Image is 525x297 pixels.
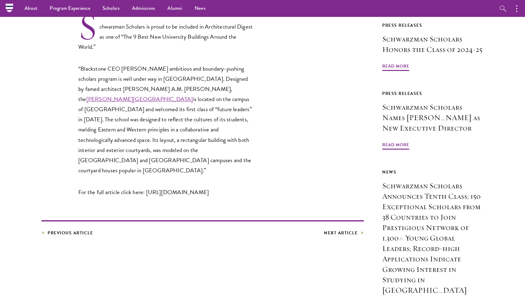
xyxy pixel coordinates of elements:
p: For the full article click here: [URL][DOMAIN_NAME] [78,187,253,197]
p: “ [78,64,253,175]
div: Press Releases [382,90,484,97]
h3: Schwarzman Scholars Names [PERSON_NAME] as New Executive Director [382,102,484,133]
h3: Schwarzman Scholars Honors the Class of 2024-25 [382,34,484,55]
a: Previous Article [41,229,93,237]
div: Press Releases [382,21,484,29]
div: News [382,168,484,176]
a: Press Releases Schwarzman Scholars Honors the Class of 2024-25 Read More [382,21,484,72]
span: Read More [382,141,409,150]
span: Read More [382,62,409,72]
a: Next Article [324,229,364,237]
a: Press Releases Schwarzman Scholars Names [PERSON_NAME] as New Executive Director Read More [382,90,484,150]
a: [PERSON_NAME][GEOGRAPHIC_DATA] [86,95,193,104]
span: Blackstone CEO [PERSON_NAME] ambitious and boundary-pushing scholars program is well under way in... [78,64,252,174]
p: Schwarzman Scholars is proud to be included in Architectural Digest as one of “The 9 Best New Uni... [78,13,253,52]
h3: Schwarzman Scholars Announces Tenth Class; 150 Exceptional Scholars from 38 Countries to Join Pre... [382,181,484,295]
